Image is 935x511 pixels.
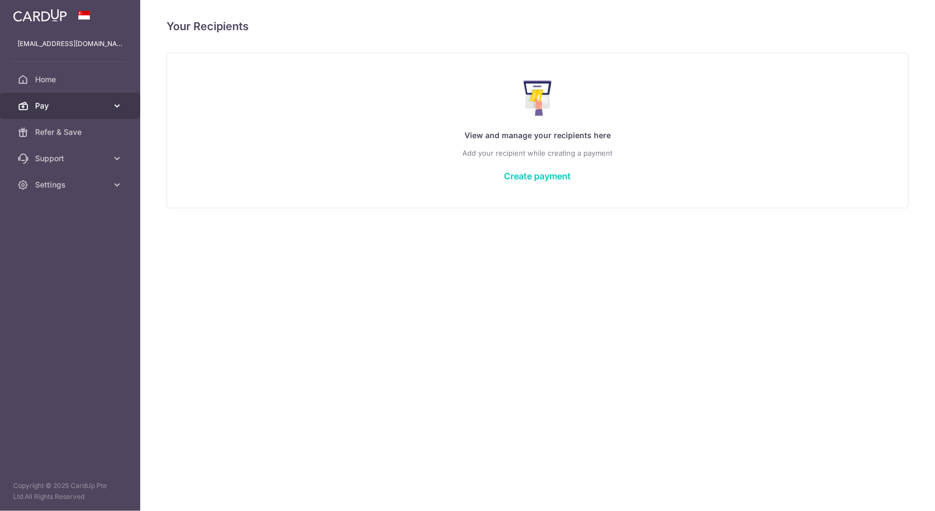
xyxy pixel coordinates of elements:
[18,38,123,49] p: [EMAIL_ADDRESS][DOMAIN_NAME]
[25,8,47,18] span: Help
[35,153,107,164] span: Support
[189,146,886,160] p: Add your recipient while creating a payment
[504,171,571,181] a: Create payment
[35,127,107,138] span: Refer & Save
[13,9,67,22] img: CardUp
[167,18,909,35] h4: Your Recipients
[35,179,107,190] span: Settings
[524,81,552,116] img: Make Payment
[35,100,107,111] span: Pay
[189,129,886,142] p: View and manage your recipients here
[35,74,107,85] span: Home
